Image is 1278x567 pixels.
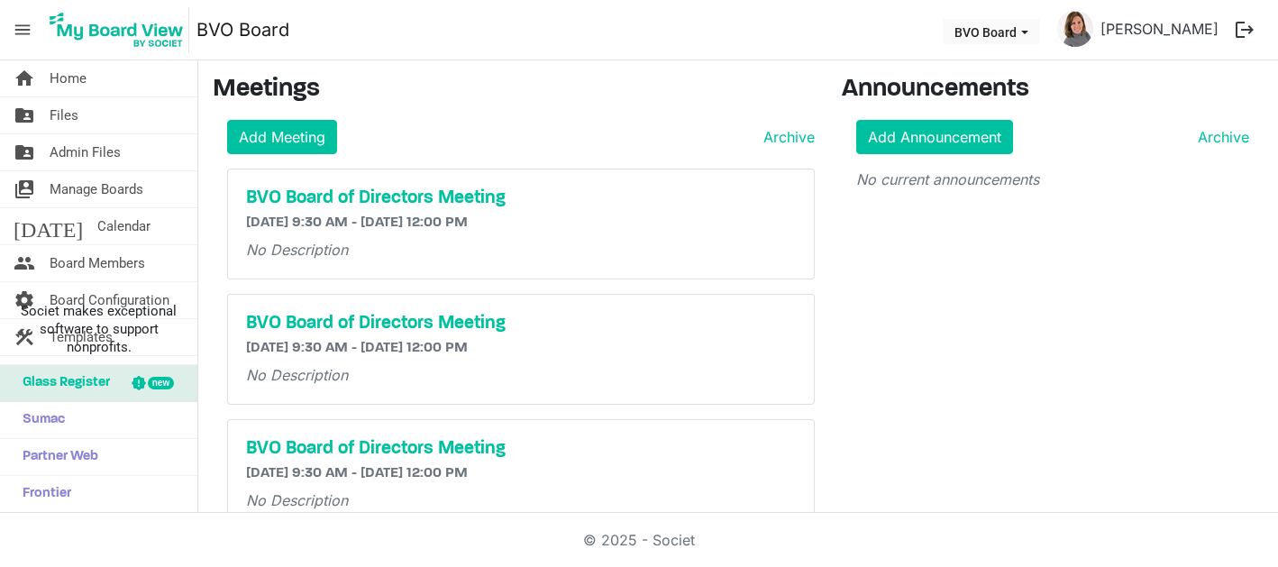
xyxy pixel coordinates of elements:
[14,245,35,281] span: people
[97,208,151,244] span: Calendar
[756,126,815,148] a: Archive
[246,438,796,460] a: BVO Board of Directors Meeting
[1057,11,1093,47] img: MnC5V0f8bXlevx3ztyDwGpUB7uCjngHDRxSkcSC0fSnSlpV2VjP-Il6Yf9OZy13_Vasq3byDuyXCHgM4Kz_e5g_thumb.png
[14,439,98,475] span: Partner Web
[14,171,35,207] span: switch_account
[856,120,1013,154] a: Add Announcement
[246,187,796,209] a: BVO Board of Directors Meeting
[856,169,1249,190] p: No current announcements
[1093,11,1226,47] a: [PERSON_NAME]
[583,531,695,549] a: © 2025 - Societ
[44,7,196,52] a: My Board View Logo
[50,171,143,207] span: Manage Boards
[1226,11,1264,49] button: logout
[246,313,796,334] a: BVO Board of Directors Meeting
[196,12,289,48] a: BVO Board
[246,340,796,357] h6: [DATE] 9:30 AM - [DATE] 12:00 PM
[1191,126,1249,148] a: Archive
[44,7,189,52] img: My Board View Logo
[14,365,110,401] span: Glass Register
[50,245,145,281] span: Board Members
[14,134,35,170] span: folder_shared
[246,215,796,232] h6: [DATE] 9:30 AM - [DATE] 12:00 PM
[227,120,337,154] a: Add Meeting
[8,302,189,356] span: Societ makes exceptional software to support nonprofits.
[50,97,78,133] span: Files
[943,19,1040,44] button: BVO Board dropdownbutton
[14,476,71,512] span: Frontier
[14,282,35,318] span: settings
[148,377,174,389] div: new
[50,134,121,170] span: Admin Files
[246,465,796,482] h6: [DATE] 9:30 AM - [DATE] 12:00 PM
[50,60,87,96] span: Home
[246,239,796,261] p: No Description
[5,13,40,47] span: menu
[842,75,1264,105] h3: Announcements
[14,402,65,438] span: Sumac
[14,60,35,96] span: home
[246,489,796,511] p: No Description
[14,97,35,133] span: folder_shared
[246,364,796,386] p: No Description
[213,75,815,105] h3: Meetings
[50,282,169,318] span: Board Configuration
[14,208,83,244] span: [DATE]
